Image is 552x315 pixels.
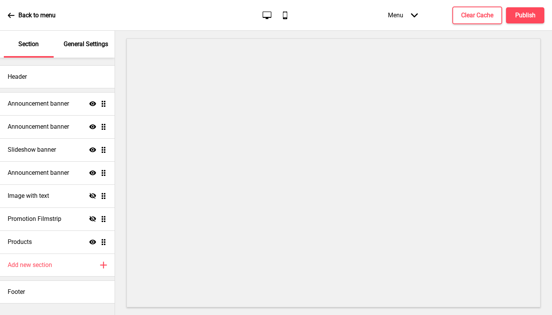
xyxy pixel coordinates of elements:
h4: Products [8,238,32,246]
p: Back to menu [18,11,56,20]
h4: Clear Cache [461,11,493,20]
a: Back to menu [8,5,56,26]
h4: Slideshow banner [8,146,56,154]
h4: Announcement banner [8,169,69,177]
h4: Publish [515,11,536,20]
button: Clear Cache [452,7,502,24]
h4: Announcement banner [8,123,69,131]
h4: Image with text [8,192,49,200]
p: Section [18,40,39,48]
h4: Announcement banner [8,99,69,108]
h4: Header [8,73,27,81]
p: General Settings [64,40,108,48]
h4: Promotion Filmstrip [8,215,61,223]
h4: Footer [8,288,25,296]
div: Menu [380,4,426,27]
h4: Add new section [8,261,52,269]
button: Publish [506,7,544,23]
